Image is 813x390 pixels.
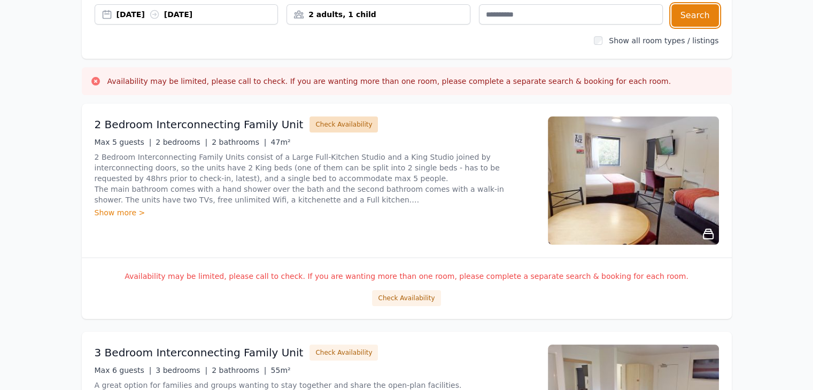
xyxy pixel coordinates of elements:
[95,138,152,146] span: Max 5 guests |
[156,138,207,146] span: 2 bedrooms |
[671,4,719,27] button: Search
[309,116,378,132] button: Check Availability
[609,36,718,45] label: Show all room types / listings
[95,117,304,132] h3: 2 Bedroom Interconnecting Family Unit
[212,366,266,375] span: 2 bathrooms |
[117,9,278,20] div: [DATE] [DATE]
[287,9,470,20] div: 2 adults, 1 child
[212,138,266,146] span: 2 bathrooms |
[271,366,291,375] span: 55m²
[372,290,440,306] button: Check Availability
[271,138,291,146] span: 47m²
[95,366,152,375] span: Max 6 guests |
[156,366,207,375] span: 3 bedrooms |
[95,207,535,218] div: Show more >
[95,271,719,282] p: Availability may be limited, please call to check. If you are wanting more than one room, please ...
[95,345,304,360] h3: 3 Bedroom Interconnecting Family Unit
[95,152,535,205] p: 2 Bedroom Interconnecting Family Units consist of a Large Full-Kitchen Studio and a King Studio j...
[107,76,671,87] h3: Availability may be limited, please call to check. If you are wanting more than one room, please ...
[309,345,378,361] button: Check Availability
